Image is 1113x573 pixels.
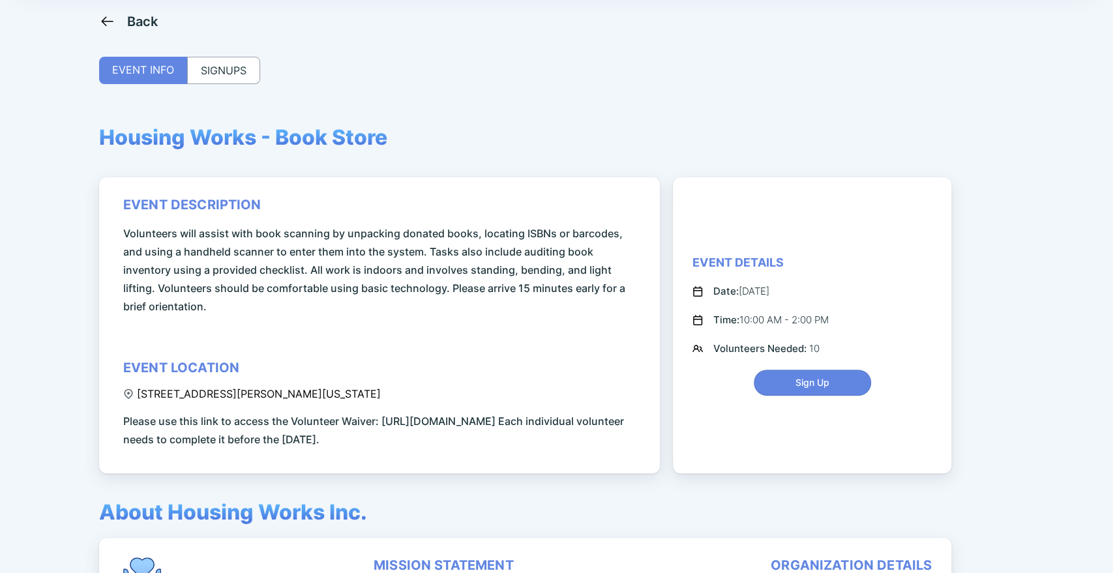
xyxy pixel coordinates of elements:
span: Please use this link to access the Volunteer Waiver: [URL][DOMAIN_NAME] Each individual volunteer... [123,412,640,448]
div: EVENT INFO [99,57,187,84]
div: 10 [713,341,820,357]
div: event description [123,197,261,213]
span: Sign Up [795,376,829,389]
span: Time: [713,314,739,326]
span: Volunteers Needed: [713,342,809,355]
div: 10:00 AM - 2:00 PM [713,312,829,328]
div: mission statement [374,557,514,573]
span: Housing Works - Book Store [99,125,387,150]
div: organization details [771,557,932,573]
div: [STREET_ADDRESS][PERSON_NAME][US_STATE] [123,387,381,400]
div: SIGNUPS [187,57,260,84]
div: Event Details [692,255,784,271]
span: About Housing Works Inc. [99,499,367,525]
div: event location [123,360,239,375]
span: Volunteers will assist with book scanning by unpacking donated books, locating ISBNs or barcodes,... [123,224,640,316]
button: Sign Up [754,370,871,396]
span: Date: [713,285,739,297]
div: Back [127,14,158,29]
div: [DATE] [713,284,769,299]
